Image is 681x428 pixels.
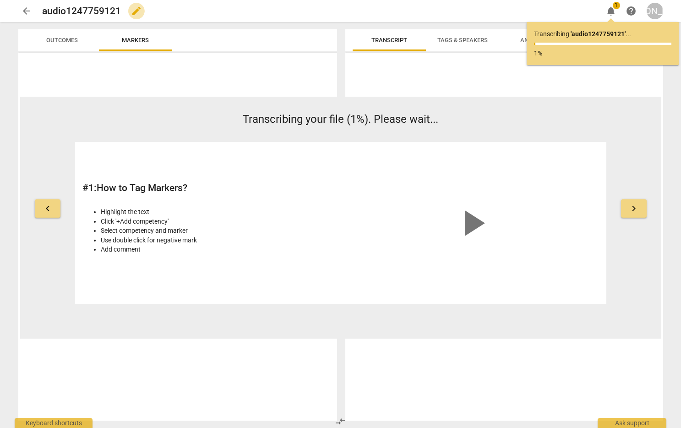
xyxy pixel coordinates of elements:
span: Outcomes [46,37,78,44]
h2: audio1247759121 [42,5,121,17]
button: Notifications [603,3,619,19]
span: Analytics [520,37,551,44]
button: [PERSON_NAME] [647,3,663,19]
span: arrow_back [21,5,32,16]
li: Add comment [101,245,336,254]
li: Select competency and marker [101,226,336,236]
div: Keyboard shortcuts [15,418,93,428]
span: help [626,5,637,16]
span: edit [131,5,142,16]
span: keyboard_arrow_right [628,203,639,214]
span: play_arrow [450,201,494,245]
li: Click '+Add competency' [101,217,336,226]
span: Transcribing your file (1%). Please wait... [243,113,438,126]
p: Transcribing ... [534,29,671,39]
span: compare_arrows [335,416,346,427]
a: Help [623,3,639,19]
p: 1% [534,49,671,58]
h2: # 1 : How to Tag Markers? [82,182,336,194]
span: keyboard_arrow_left [42,203,53,214]
span: Markers [122,37,149,44]
span: Transcript [371,37,407,44]
span: notifications [605,5,616,16]
b: ' audio1247759121 ' [571,30,626,38]
span: Tags & Speakers [437,37,488,44]
li: Use double click for negative mark [101,236,336,245]
span: 1 [613,2,620,9]
div: Ask support [598,418,666,428]
li: Highlight the text [101,207,336,217]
